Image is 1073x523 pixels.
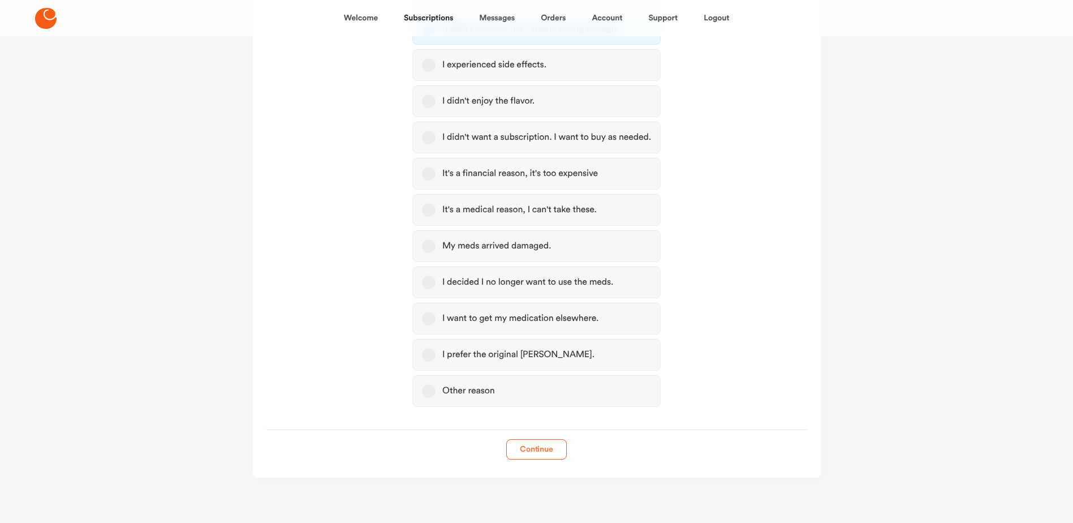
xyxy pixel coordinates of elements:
a: Messages [479,5,515,32]
div: I didn't want a subscription. I want to buy as needed. [442,132,651,143]
a: Logout [704,5,729,32]
button: Continue [506,439,567,460]
div: My meds arrived damaged. [442,241,551,252]
div: I didn't enjoy the flavor. [442,96,535,107]
a: Subscriptions [404,5,453,32]
button: I didn't enjoy the flavor. [422,95,436,108]
button: My meds arrived damaged. [422,239,436,253]
button: It's a medical reason, I can't take these. [422,203,436,217]
div: I experienced side effects. [442,59,546,71]
a: Orders [541,5,566,32]
div: It's a financial reason, it's too expensive [442,168,598,179]
button: I decided I no longer want to use the meds. [422,276,436,289]
div: Other reason [442,385,495,397]
a: Account [592,5,622,32]
button: I didn't want a subscription. I want to buy as needed. [422,131,436,144]
div: It's a medical reason, I can't take these. [442,204,597,216]
button: I want to get my medication elsewhere. [422,312,436,325]
button: I prefer the original [PERSON_NAME]. [422,348,436,362]
div: I decided I no longer want to use the meds. [442,277,613,288]
div: I want to get my medication elsewhere. [442,313,598,324]
a: Support [648,5,678,32]
div: I prefer the original [PERSON_NAME]. [442,349,594,361]
button: I experienced side effects. [422,58,436,72]
a: Welcome [344,5,378,32]
button: Other reason [422,384,436,398]
button: It's a financial reason, it's too expensive [422,167,436,181]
